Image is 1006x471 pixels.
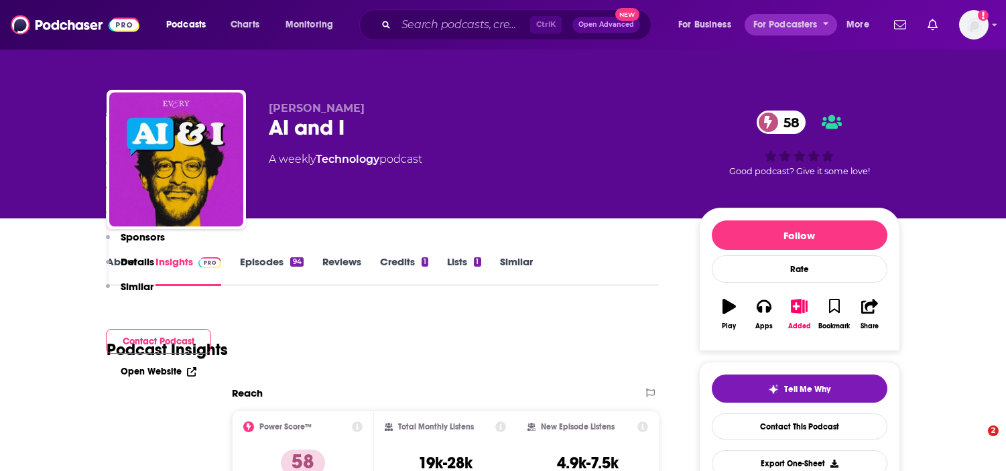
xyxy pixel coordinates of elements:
button: Open AdvancedNew [572,17,640,33]
span: 58 [770,111,806,134]
input: Search podcasts, credits, & more... [396,14,530,36]
span: New [615,8,639,21]
div: Apps [755,322,773,330]
button: open menu [745,14,837,36]
p: Details [121,255,154,268]
a: Charts [222,14,267,36]
div: Search podcasts, credits, & more... [372,9,664,40]
div: 58Good podcast? Give it some love! [699,102,900,185]
a: Lists1 [447,255,481,286]
div: Added [788,322,811,330]
a: Episodes94 [240,255,303,286]
a: Similar [500,255,533,286]
iframe: Intercom live chat [960,425,993,458]
img: tell me why sparkle [768,384,779,395]
span: For Podcasters [753,15,818,34]
h2: New Episode Listens [541,422,615,431]
a: Reviews [322,255,361,286]
div: 1 [474,257,481,267]
a: 58 [757,111,806,134]
div: 94 [290,257,303,267]
div: Rate [712,255,887,283]
button: Apps [747,290,781,338]
button: Show profile menu [959,10,989,40]
span: Monitoring [286,15,333,34]
h2: Reach [232,387,263,399]
div: Bookmark [818,322,850,330]
button: Bookmark [817,290,852,338]
p: Similar [121,280,153,293]
button: Follow [712,220,887,250]
span: Open Advanced [578,21,634,28]
span: [PERSON_NAME] [269,102,365,115]
span: For Business [678,15,731,34]
button: tell me why sparkleTell Me Why [712,375,887,403]
a: Show notifications dropdown [889,13,911,36]
button: Similar [106,280,153,305]
img: Podchaser - Follow, Share and Rate Podcasts [11,12,139,38]
button: Share [852,290,887,338]
span: Tell Me Why [784,384,830,395]
h2: Total Monthly Listens [398,422,474,431]
button: open menu [276,14,351,36]
span: Charts [231,15,259,34]
a: Credits1 [380,255,428,286]
button: Contact Podcast [106,329,211,354]
button: Play [712,290,747,338]
h2: Power Score™ [259,422,312,431]
span: Logged in as ABolliger [959,10,989,40]
button: open menu [669,14,748,36]
div: Play [722,322,736,330]
div: Share [861,322,879,330]
button: Added [781,290,816,338]
div: 1 [422,257,428,267]
a: Open Website [121,366,196,377]
img: AI and I [109,92,243,226]
span: Podcasts [166,15,206,34]
span: 2 [988,425,999,436]
button: Details [106,255,154,280]
a: Contact This Podcast [712,413,887,440]
span: More [846,15,869,34]
img: User Profile [959,10,989,40]
span: Ctrl K [530,16,562,33]
a: Show notifications dropdown [922,13,943,36]
div: A weekly podcast [269,151,422,167]
button: open menu [837,14,886,36]
a: Technology [316,153,379,165]
span: Good podcast? Give it some love! [729,166,870,176]
svg: Add a profile image [978,10,989,21]
button: open menu [157,14,223,36]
